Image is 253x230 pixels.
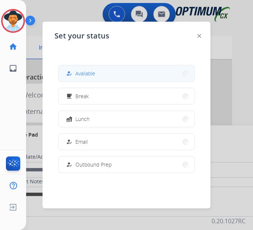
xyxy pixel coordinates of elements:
[59,65,194,81] button: Available
[66,161,72,168] mat-icon: how_to_reg
[75,161,112,168] span: Outbound Prep
[66,116,72,122] mat-icon: fastfood
[66,93,72,99] mat-icon: free_breakfast
[9,64,18,73] mat-icon: inbox
[59,111,194,127] button: Lunch
[66,139,72,145] mat-icon: how_to_reg
[3,10,24,31] img: avatar
[75,115,90,123] span: Lunch
[59,134,194,150] button: Email
[54,31,109,41] span: Set your status
[212,217,246,226] p: 0.20.1027RC
[66,70,72,77] mat-icon: how_to_reg
[75,92,89,100] span: Break
[197,34,201,38] img: close-button
[59,156,194,172] button: Outbound Prep
[75,138,88,146] span: Email
[59,88,194,104] button: Break
[75,69,95,77] span: Available
[9,42,18,51] mat-icon: home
